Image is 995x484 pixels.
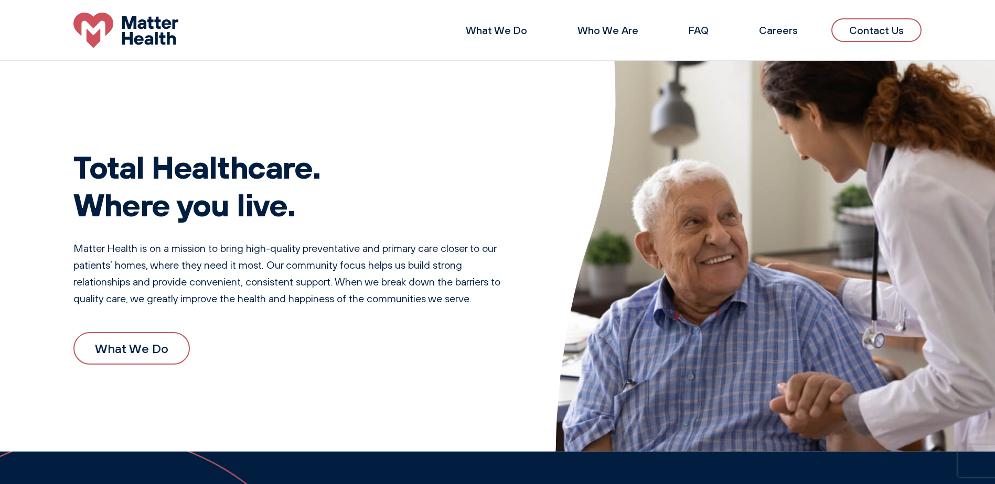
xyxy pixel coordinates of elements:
[689,24,709,37] a: FAQ
[759,24,798,37] a: Careers
[73,240,513,307] p: Matter Health is on a mission to bring high-quality preventative and primary care closer to our p...
[577,24,638,37] a: Who We Are
[831,18,922,42] a: Contact Us
[73,332,190,365] a: What We Do
[73,148,513,223] h1: Total Healthcare. Where you live.
[466,24,527,37] a: What We Do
